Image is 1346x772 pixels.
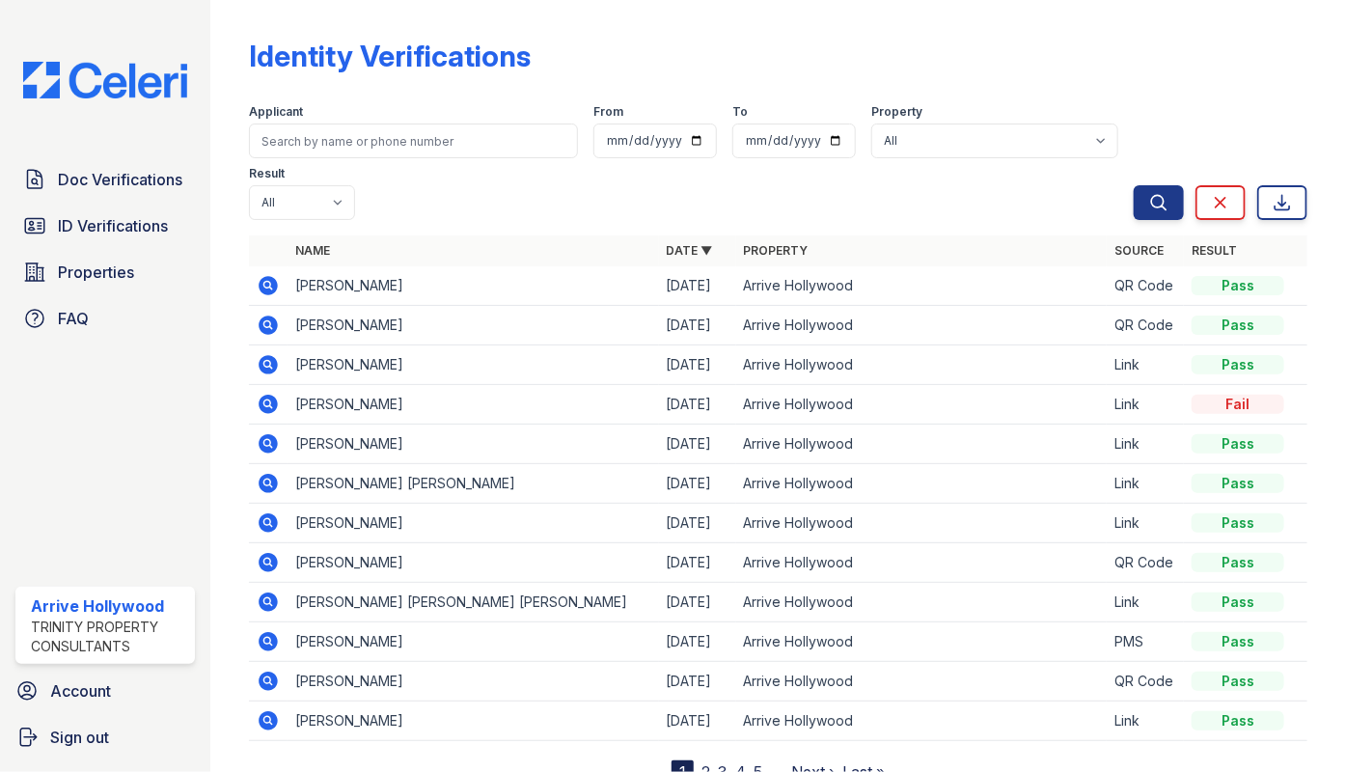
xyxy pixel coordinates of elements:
span: Sign out [50,726,109,749]
td: [DATE] [659,662,736,702]
div: Pass [1192,513,1284,533]
td: [PERSON_NAME] [288,345,658,385]
td: [PERSON_NAME] [288,622,658,662]
td: [PERSON_NAME] [288,266,658,306]
div: Pass [1192,316,1284,335]
td: Link [1107,504,1184,543]
td: Arrive Hollywood [736,266,1107,306]
td: Arrive Hollywood [736,583,1107,622]
td: Arrive Hollywood [736,702,1107,741]
td: Link [1107,345,1184,385]
a: Result [1192,243,1237,258]
div: Pass [1192,276,1284,295]
div: Arrive Hollywood [31,594,187,618]
td: [PERSON_NAME] [PERSON_NAME] [PERSON_NAME] [288,583,658,622]
td: [DATE] [659,266,736,306]
td: [PERSON_NAME] [288,306,658,345]
td: Link [1107,583,1184,622]
td: QR Code [1107,662,1184,702]
span: Account [50,679,111,703]
td: [PERSON_NAME] [288,543,658,583]
div: Pass [1192,553,1284,572]
a: Source [1114,243,1164,258]
td: [DATE] [659,345,736,385]
img: CE_Logo_Blue-a8612792a0a2168367f1c8372b55b34899dd931a85d93a1a3d3e32e68fde9ad4.png [8,62,203,98]
span: Doc Verifications [58,168,182,191]
td: [PERSON_NAME] [288,385,658,425]
td: Arrive Hollywood [736,662,1107,702]
label: Applicant [249,104,303,120]
label: Result [249,166,285,181]
a: Property [744,243,809,258]
td: [PERSON_NAME] [288,702,658,741]
span: ID Verifications [58,214,168,237]
div: Fail [1192,395,1284,414]
div: Pass [1192,632,1284,651]
td: Arrive Hollywood [736,425,1107,464]
td: Arrive Hollywood [736,464,1107,504]
td: [PERSON_NAME] [PERSON_NAME] [288,464,658,504]
td: [DATE] [659,702,736,741]
label: To [732,104,748,120]
td: Link [1107,425,1184,464]
td: [PERSON_NAME] [288,504,658,543]
a: Sign out [8,718,203,757]
td: Arrive Hollywood [736,622,1107,662]
label: Property [871,104,922,120]
div: Pass [1192,434,1284,454]
div: Pass [1192,474,1284,493]
td: QR Code [1107,266,1184,306]
span: FAQ [58,307,89,330]
td: Arrive Hollywood [736,385,1107,425]
td: PMS [1107,622,1184,662]
td: [DATE] [659,543,736,583]
td: [PERSON_NAME] [288,662,658,702]
td: [DATE] [659,622,736,662]
label: From [593,104,623,120]
a: FAQ [15,299,195,338]
div: Pass [1192,711,1284,731]
td: [DATE] [659,464,736,504]
td: [DATE] [659,583,736,622]
a: Date ▼ [667,243,713,258]
td: [DATE] [659,385,736,425]
div: Pass [1192,593,1284,612]
a: Account [8,672,203,710]
td: Link [1107,702,1184,741]
td: Link [1107,464,1184,504]
div: Pass [1192,672,1284,691]
td: [PERSON_NAME] [288,425,658,464]
td: [DATE] [659,425,736,464]
span: Properties [58,261,134,284]
td: Link [1107,385,1184,425]
td: Arrive Hollywood [736,345,1107,385]
input: Search by name or phone number [249,124,578,158]
a: Properties [15,253,195,291]
td: QR Code [1107,306,1184,345]
td: QR Code [1107,543,1184,583]
div: Trinity Property Consultants [31,618,187,656]
td: [DATE] [659,504,736,543]
td: Arrive Hollywood [736,306,1107,345]
td: [DATE] [659,306,736,345]
div: Identity Verifications [249,39,531,73]
td: Arrive Hollywood [736,543,1107,583]
div: Pass [1192,355,1284,374]
a: Doc Verifications [15,160,195,199]
a: ID Verifications [15,207,195,245]
td: Arrive Hollywood [736,504,1107,543]
a: Name [295,243,330,258]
